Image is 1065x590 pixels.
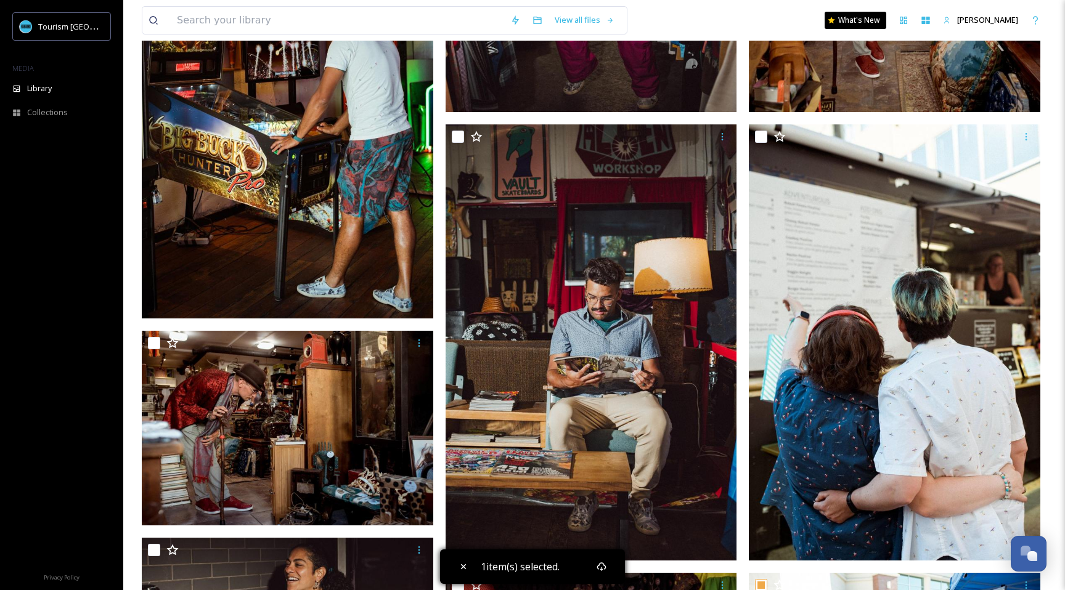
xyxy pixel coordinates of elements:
span: MEDIA [12,63,34,73]
span: Tourism [GEOGRAPHIC_DATA] [38,20,149,32]
img: TourNan.2-28.jpg [142,331,433,525]
a: What's New [825,12,886,29]
a: [PERSON_NAME] [937,8,1024,32]
span: 1 item(s) selected. [481,560,560,573]
button: Open Chat [1011,536,1047,572]
img: TourNan.2-24.jpg [749,124,1040,560]
a: View all files [549,8,621,32]
a: Privacy Policy [44,569,80,584]
input: Search your library [171,7,504,34]
img: TourNan.2-15.jpg [446,124,737,560]
span: Library [27,83,52,94]
span: [PERSON_NAME] [957,14,1018,25]
span: Privacy Policy [44,573,80,581]
img: tourism_nanaimo_logo.jpeg [20,20,32,33]
span: Collections [27,107,68,118]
